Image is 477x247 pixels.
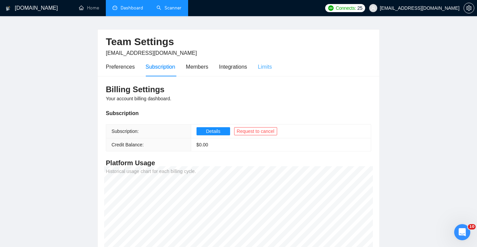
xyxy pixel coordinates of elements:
span: Subscription: [112,129,139,134]
a: setting [464,5,474,11]
div: Members [186,63,208,71]
span: Request to cancel [237,128,274,135]
button: setting [464,3,474,13]
span: Your account billing dashboard. [106,96,171,101]
img: logo [6,3,10,14]
div: Limits [258,63,272,71]
a: dashboardDashboard [113,5,143,11]
span: Connects: [336,4,356,12]
span: 25 [357,4,362,12]
img: upwork-logo.png [328,5,334,11]
h3: Billing Settings [106,84,371,95]
a: searchScanner [157,5,181,11]
div: Subscription [145,63,175,71]
span: Details [206,128,220,135]
div: Preferences [106,63,135,71]
span: $ 0.00 [197,142,208,147]
h4: Platform Usage [106,158,371,168]
span: 10 [468,224,476,230]
h2: Team Settings [106,35,371,49]
div: Subscription [106,109,371,117]
a: homeHome [79,5,99,11]
span: setting [464,5,474,11]
span: user [371,6,376,10]
span: Credit Balance: [112,142,144,147]
div: Integrations [219,63,247,71]
span: [EMAIL_ADDRESS][DOMAIN_NAME] [106,50,197,56]
button: Request to cancel [234,127,277,135]
iframe: Intercom live chat [454,224,470,240]
button: Details [197,127,230,135]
